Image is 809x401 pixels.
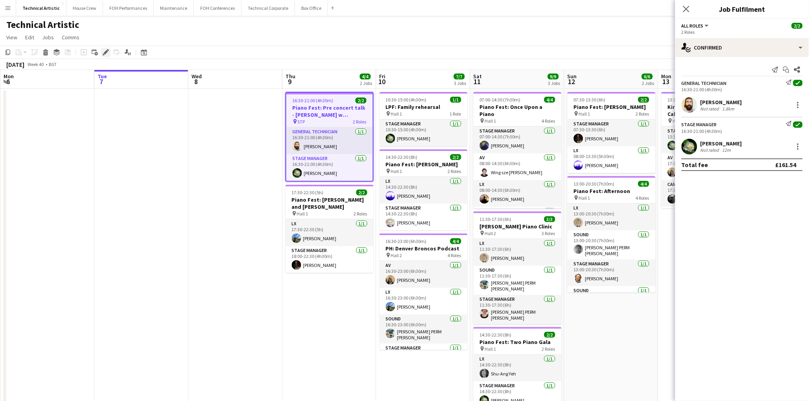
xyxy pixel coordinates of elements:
[450,97,461,103] span: 1/1
[474,103,562,118] h3: Piano Fest: Once Upon a Piano
[391,168,402,174] span: Hall 1
[638,97,649,103] span: 2/2
[568,204,656,230] app-card-role: LX1/113:00-20:30 (7h30m)[PERSON_NAME]
[103,0,154,16] button: FOH Performances
[548,74,559,79] span: 9/9
[297,211,308,217] span: Hall 1
[682,80,727,86] div: General Technician
[380,103,468,110] h3: LPF: Family rehearsal
[386,238,427,244] span: 16:30-23:00 (6h30m)
[474,223,562,230] h3: [PERSON_NAME] Piano Clinic
[662,153,750,180] app-card-role: AV1/117:30-23:00 (5h30m)[PERSON_NAME]
[286,73,295,80] span: Thu
[566,77,577,86] span: 12
[472,77,482,86] span: 11
[378,77,386,86] span: 10
[286,92,374,182] app-job-card: 16:30-21:00 (4h30m)2/2Piano Fest: Pre concert talk - [PERSON_NAME] w [PERSON_NAME] and [PERSON_NA...
[485,346,496,352] span: Hall 1
[721,147,733,153] div: 12m
[286,154,373,181] app-card-role: Stage Manager1/116:30-21:00 (4h30m)[PERSON_NAME]
[380,245,468,252] h3: PH: Denver Broncos Podcast
[662,207,750,234] app-card-role: LX1/1
[682,23,704,29] span: All roles
[286,104,373,118] h3: Piano Fest: Pre concert talk - [PERSON_NAME] w [PERSON_NAME] and [PERSON_NAME]
[62,34,79,41] span: Comms
[474,127,562,153] app-card-role: Stage Manager1/107:00-14:30 (7h30m)[PERSON_NAME]
[662,180,750,207] app-card-role: Camera Operator HD1/117:30-23:00 (5h30m)[PERSON_NAME]
[286,246,374,273] app-card-role: Stage Manager1/118:00-22:30 (4h30m)[PERSON_NAME]
[485,118,496,124] span: Hall 1
[662,92,750,208] app-job-card: 13:30-23:00 (9h30m)7/7Kirckman: [PERSON_NAME]'s Cabinet Hall 17 RolesStage Manager1/113:30-23:00 ...
[700,147,721,153] div: Not rated
[380,261,468,288] app-card-role: AV1/116:30-23:00 (6h30m)[PERSON_NAME]
[295,0,328,16] button: Box Office
[474,73,482,80] span: Sat
[568,92,656,173] app-job-card: 07:30-13:30 (6h)2/2Piano Fest: [PERSON_NAME] Hall 12 RolesStage Manager1/107:30-13:30 (6h)[PERSON...
[292,189,324,195] span: 17:30-22:30 (5h)
[194,0,241,16] button: FOH Conferences
[450,154,461,160] span: 2/2
[792,23,803,29] span: 2/2
[2,77,14,86] span: 6
[380,344,468,370] app-card-role: Stage Manager1/1
[298,119,305,125] span: STP
[448,252,461,258] span: 4 Roles
[380,204,468,230] app-card-role: Stage Manager1/114:30-22:30 (8h)[PERSON_NAME]
[454,74,465,79] span: 7/7
[380,234,468,350] app-job-card: 16:30-23:00 (6h30m)4/4PH: Denver Broncos Podcast Hall 24 RolesAV1/116:30-23:00 (6h30m)[PERSON_NAM...
[568,188,656,195] h3: Piano Fest: Afternoon
[39,32,57,42] a: Jobs
[568,176,656,292] div: 13:00-20:30 (7h30m)4/4Piano Fest: Afternoon Hall 14 RolesLX1/113:00-20:30 (7h30m)[PERSON_NAME]Sou...
[682,121,717,127] div: Stage Manager
[568,73,577,80] span: Sun
[568,259,656,286] app-card-role: Stage Manager1/113:00-20:30 (7h30m)[PERSON_NAME]
[286,127,373,154] app-card-role: General Technician1/116:30-21:00 (4h30m)[PERSON_NAME]
[568,120,656,146] app-card-role: Stage Manager1/107:30-13:30 (6h)[PERSON_NAME]
[286,185,374,273] app-job-card: 17:30-22:30 (5h)2/2Piano Fest: [PERSON_NAME] and [PERSON_NAME] Hall 12 RolesLX1/117:30-22:30 (5h)...
[480,97,521,103] span: 07:00-14:30 (7h30m)
[636,195,649,201] span: 4 Roles
[391,111,402,117] span: Hall 1
[474,239,562,266] app-card-role: LX1/111:30-17:30 (6h)[PERSON_NAME]
[675,38,809,57] div: Confirmed
[642,74,653,79] span: 6/6
[642,80,654,86] div: 2 Jobs
[380,288,468,315] app-card-role: LX1/116:30-23:00 (6h30m)[PERSON_NAME]
[474,92,562,208] app-job-card: 07:00-14:30 (7h30m)4/4Piano Fest: Once Upon a Piano Hall 14 RolesStage Manager1/107:00-14:30 (7h3...
[638,181,649,187] span: 4/4
[485,230,496,236] span: Hall 2
[544,97,555,103] span: 4/4
[474,180,562,207] app-card-role: LX1/108:00-14:30 (6h30m)[PERSON_NAME]
[574,181,615,187] span: 13:00-20:30 (7h30m)
[450,238,461,244] span: 4/4
[192,73,202,80] span: Wed
[668,97,709,103] span: 13:30-23:00 (9h30m)
[544,216,555,222] span: 3/3
[448,168,461,174] span: 2 Roles
[380,92,468,146] app-job-card: 10:30-15:00 (4h30m)1/1LPF: Family rehearsal Hall 11 RoleStage Manager1/110:30-15:00 (4h30m)[PERSO...
[673,118,684,124] span: Hall 1
[662,73,672,80] span: Mon
[286,219,374,246] app-card-role: LX1/117:30-22:30 (5h)[PERSON_NAME]
[354,211,367,217] span: 2 Roles
[391,252,402,258] span: Hall 2
[721,106,736,112] div: 1.8km
[360,74,371,79] span: 4/4
[474,295,562,324] app-card-role: Stage Manager1/111:30-17:30 (6h)[PERSON_NAME] PERM [PERSON_NAME]
[776,161,796,169] div: £161.54
[293,97,334,103] span: 16:30-21:00 (4h30m)
[682,29,803,35] div: 2 Roles
[542,346,555,352] span: 2 Roles
[454,80,466,86] div: 3 Jobs
[474,212,562,324] app-job-card: 11:30-17:30 (6h)3/3[PERSON_NAME] Piano Clinic Hall 23 RolesLX1/111:30-17:30 (6h)[PERSON_NAME]Soun...
[380,120,468,146] app-card-role: Stage Manager1/110:30-15:00 (4h30m)[PERSON_NAME]
[542,118,555,124] span: 4 Roles
[42,34,54,41] span: Jobs
[579,111,590,117] span: Hall 1
[474,338,562,346] h3: Piano Fest: Two Piano Gala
